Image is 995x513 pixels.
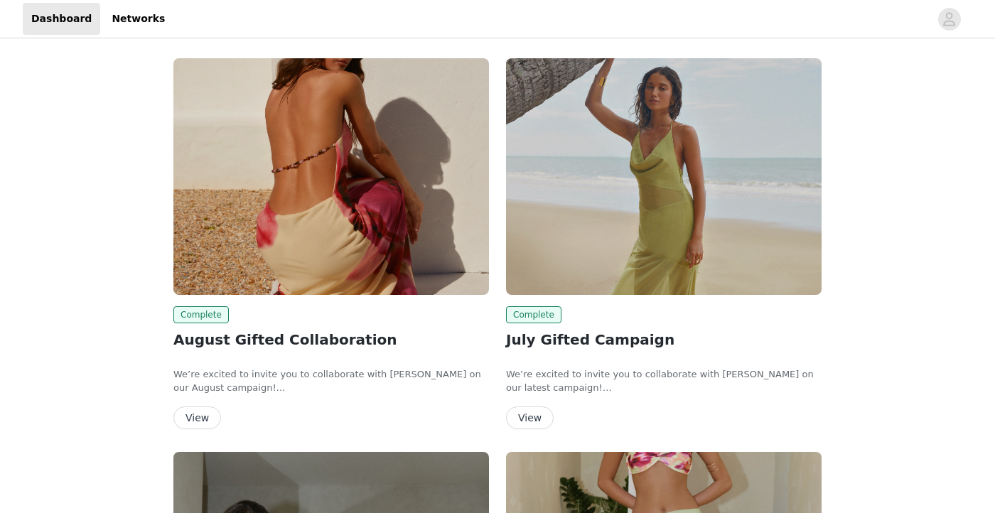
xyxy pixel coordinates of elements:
[173,406,221,429] button: View
[506,413,554,423] a: View
[506,367,822,395] p: We’re excited to invite you to collaborate with [PERSON_NAME] on our latest campaign!
[506,58,822,295] img: Peppermayo AUS
[506,306,561,323] span: Complete
[173,306,229,323] span: Complete
[23,3,100,35] a: Dashboard
[173,367,489,395] p: We’re excited to invite you to collaborate with [PERSON_NAME] on our August campaign!
[103,3,173,35] a: Networks
[506,406,554,429] button: View
[173,329,489,350] h2: August Gifted Collaboration
[942,8,956,31] div: avatar
[173,413,221,423] a: View
[173,58,489,295] img: Peppermayo AUS
[506,329,822,350] h2: July Gifted Campaign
